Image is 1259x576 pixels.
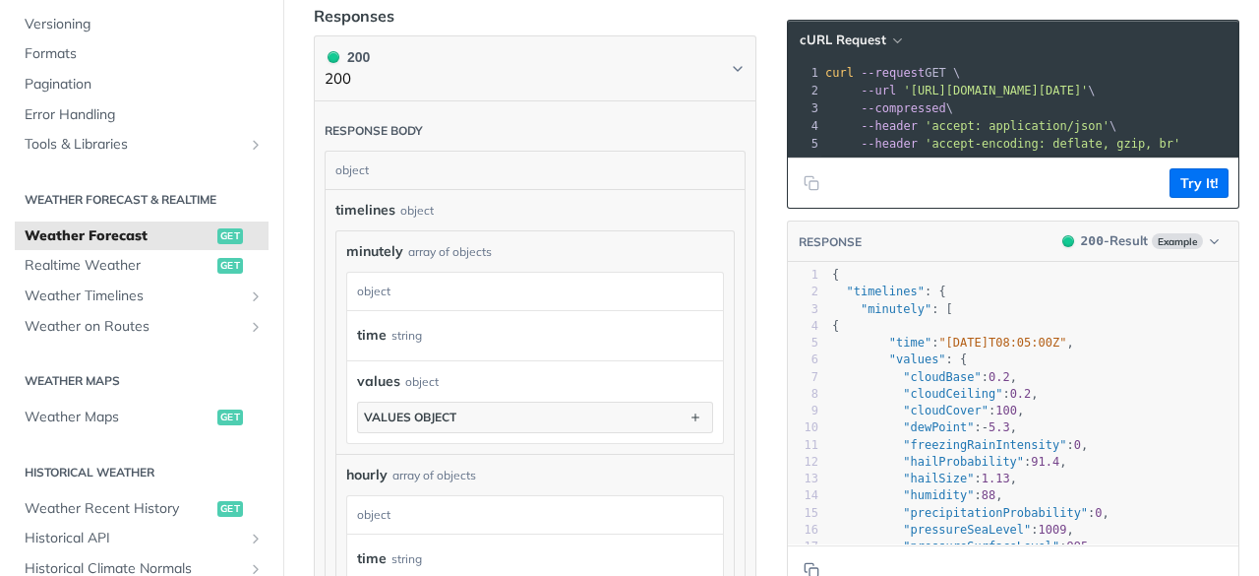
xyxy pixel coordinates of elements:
[15,222,269,251] a: Weather Forecastget
[248,319,264,335] button: Show subpages for Weather on Routes
[217,410,243,425] span: get
[798,168,825,198] button: Copy to clipboard
[903,404,989,417] span: "cloudCover"
[788,369,818,386] div: 7
[788,135,821,153] div: 5
[832,285,946,298] span: : {
[347,273,718,310] div: object
[982,420,989,434] span: -
[25,105,264,125] span: Error Handling
[938,336,1066,350] span: "[DATE]T08:05:00Z"
[15,130,269,160] a: Tools & LibrariesShow subpages for Tools & Libraries
[788,352,818,368] div: 6
[1152,233,1203,249] span: Example
[346,465,388,485] span: hourly
[25,499,212,519] span: Weather Recent History
[788,471,818,487] div: 13
[788,454,818,471] div: 12
[788,318,818,335] div: 4
[861,66,925,80] span: --request
[788,386,818,403] div: 8
[903,488,974,502] span: "humidity"
[832,387,1039,401] span: : ,
[1081,233,1104,248] span: 200
[1039,523,1067,537] span: 1009
[832,370,1017,384] span: : ,
[15,191,269,209] h2: Weather Forecast & realtime
[1052,231,1229,251] button: 200200-ResultExample
[825,84,1096,97] span: \
[15,403,269,432] a: Weather Mapsget
[788,99,821,117] div: 3
[903,420,974,434] span: "dewPoint"
[788,64,821,82] div: 1
[889,352,946,366] span: "values"
[798,232,863,252] button: RESPONSE
[248,531,264,546] button: Show subpages for Historical API
[788,403,818,419] div: 9
[788,267,818,284] div: 1
[326,152,740,189] div: object
[832,438,1088,452] span: : ,
[903,84,1088,97] span: '[URL][DOMAIN_NAME][DATE]'
[15,100,269,130] a: Error Handling
[15,10,269,39] a: Versioning
[989,420,1010,434] span: 5.3
[832,268,839,282] span: {
[832,506,1109,520] span: : ,
[925,119,1109,133] span: 'accept: application/json'
[1169,168,1229,198] button: Try It!
[25,317,243,337] span: Weather on Routes
[15,312,269,342] a: Weather on RoutesShow subpages for Weather on Routes
[903,506,1088,520] span: "precipitationProbability"
[25,226,212,246] span: Weather Forecast
[903,523,1031,537] span: "pressureSeaLevel"
[25,44,264,64] span: Formats
[1081,231,1148,251] div: - Result
[903,540,1059,553] span: "pressureSurfaceLevel"
[346,241,403,262] span: minutely
[995,404,1017,417] span: 100
[25,135,243,155] span: Tools & Libraries
[15,251,269,281] a: Realtime Weatherget
[832,540,1095,553] span: : ,
[248,288,264,304] button: Show subpages for Weather Timelines
[903,370,981,384] span: "cloudBase"
[15,282,269,311] a: Weather TimelinesShow subpages for Weather Timelines
[982,472,1010,485] span: 1.13
[832,472,1017,485] span: : ,
[861,137,918,151] span: --header
[861,84,896,97] span: --url
[217,258,243,274] span: get
[982,488,995,502] span: 88
[25,15,264,34] span: Versioning
[1095,506,1102,520] span: 0
[788,117,821,135] div: 4
[825,66,960,80] span: GET \
[788,301,818,318] div: 3
[788,522,818,539] div: 16
[861,101,946,115] span: --compressed
[217,228,243,244] span: get
[391,321,422,350] div: string
[357,544,387,573] label: time
[25,287,243,306] span: Weather Timelines
[825,101,953,115] span: \
[1010,387,1032,401] span: 0.2
[15,70,269,99] a: Pagination
[730,61,746,77] svg: Chevron
[408,243,492,261] div: array of objects
[989,370,1010,384] span: 0.2
[889,336,931,350] span: "time"
[364,410,456,424] div: values object
[248,137,264,153] button: Show subpages for Tools & Libraries
[314,4,394,28] div: Responses
[25,75,264,95] span: Pagination
[846,285,924,298] span: "timelines"
[832,319,839,333] span: {
[788,419,818,436] div: 10
[788,335,818,352] div: 5
[800,32,886,48] span: cURL Request
[861,119,918,133] span: --header
[825,66,854,80] span: curl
